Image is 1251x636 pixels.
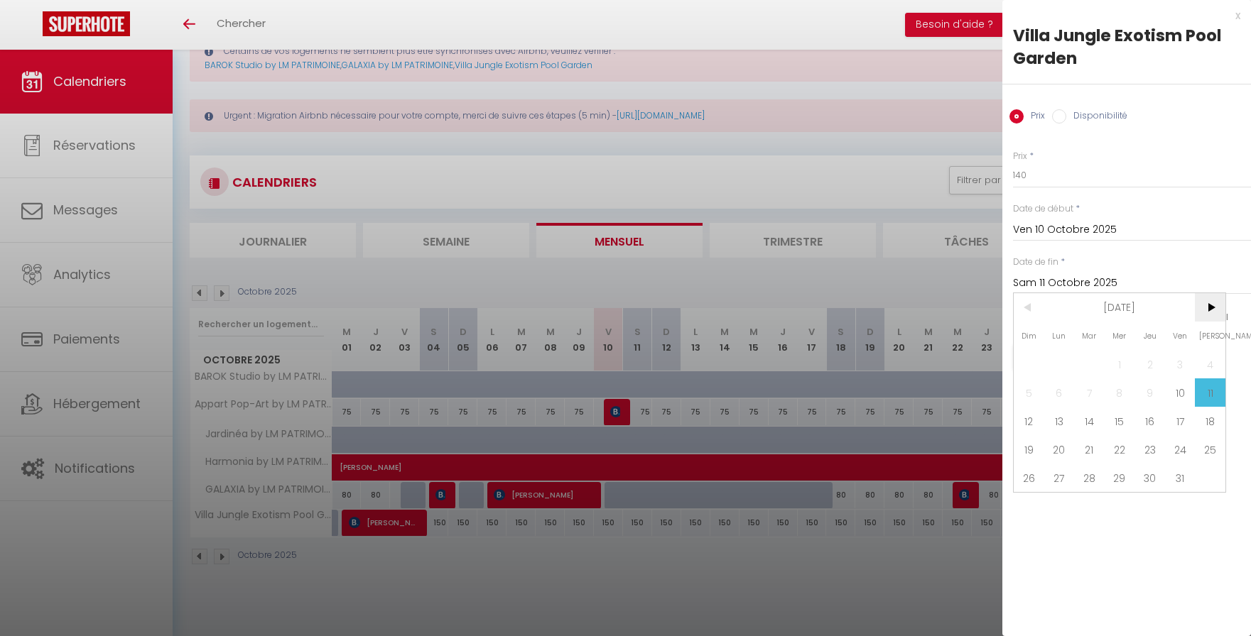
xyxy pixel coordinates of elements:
span: Ven [1165,322,1196,350]
div: Villa Jungle Exotism Pool Garden [1013,24,1240,70]
span: 18 [1195,407,1225,435]
span: 30 [1134,464,1165,492]
span: Mer [1105,322,1135,350]
span: 14 [1074,407,1105,435]
span: 8 [1105,378,1135,407]
span: 29 [1105,464,1135,492]
span: 15 [1105,407,1135,435]
label: Date de début [1013,202,1073,216]
span: 6 [1044,378,1075,407]
span: 21 [1074,435,1105,464]
span: 19 [1014,435,1044,464]
span: > [1195,293,1225,322]
span: 9 [1134,378,1165,407]
span: 11 [1195,378,1225,407]
span: 7 [1074,378,1105,407]
span: 27 [1044,464,1075,492]
label: Disponibilité [1066,109,1127,125]
span: 31 [1165,464,1196,492]
label: Prix [1013,150,1027,163]
span: 1 [1105,350,1135,378]
span: Dim [1014,322,1044,350]
span: 10 [1165,378,1196,407]
span: Mar [1074,322,1105,350]
span: [DATE] [1044,293,1196,322]
span: 17 [1165,407,1196,435]
div: x [1002,7,1240,24]
span: 16 [1134,407,1165,435]
span: 20 [1044,435,1075,464]
span: 24 [1165,435,1196,464]
span: 2 [1134,350,1165,378]
span: Jeu [1134,322,1165,350]
span: 25 [1195,435,1225,464]
span: 26 [1014,464,1044,492]
span: 28 [1074,464,1105,492]
label: Date de fin [1013,256,1058,269]
span: 23 [1134,435,1165,464]
span: 12 [1014,407,1044,435]
span: [PERSON_NAME] [1195,322,1225,350]
span: 22 [1105,435,1135,464]
span: 13 [1044,407,1075,435]
label: Prix [1024,109,1045,125]
span: Lun [1044,322,1075,350]
span: 5 [1014,378,1044,407]
span: 4 [1195,350,1225,378]
span: 3 [1165,350,1196,378]
span: < [1014,293,1044,322]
